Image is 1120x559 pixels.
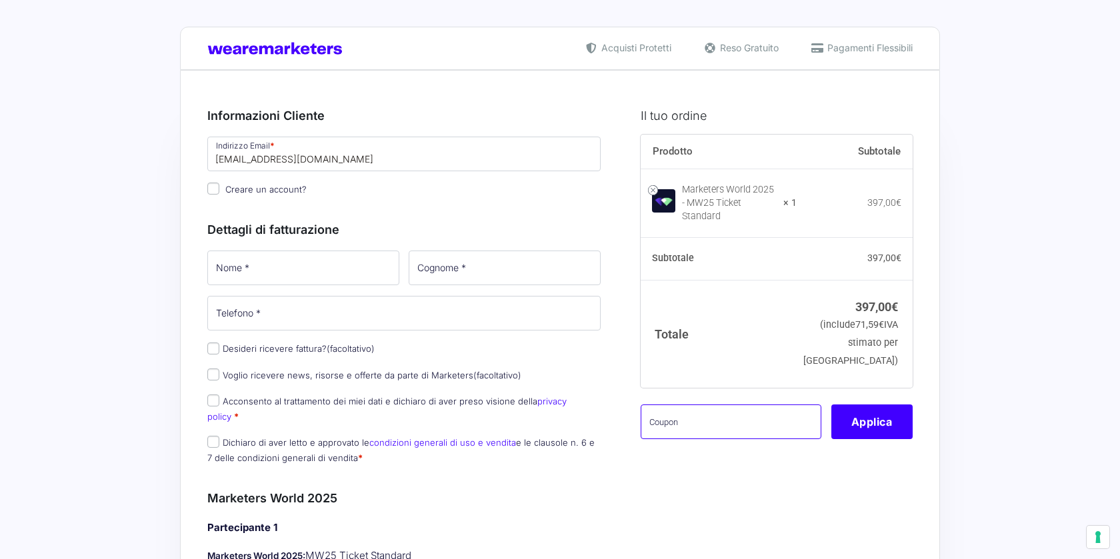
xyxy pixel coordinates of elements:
bdi: 397,00 [867,197,901,208]
span: € [896,197,901,208]
input: Coupon [641,404,821,439]
h3: Marketers World 2025 [207,489,601,507]
img: Marketers World 2025 - MW25 Ticket Standard [652,189,675,213]
h3: Informazioni Cliente [207,107,601,125]
label: Acconsento al trattamento dei miei dati e dichiaro di aver preso visione della [207,396,567,422]
label: Desideri ricevere fattura? [207,343,375,354]
input: Telefono * [207,296,601,330]
div: Marketers World 2025 - MW25 Ticket Standard [682,183,775,223]
th: Subtotale [641,238,797,280]
span: € [896,253,901,263]
span: (facoltativo) [473,370,521,380]
button: Le tue preferenze relative al consenso per le tecnologie di tracciamento [1087,526,1109,548]
th: Prodotto [641,135,797,169]
span: Acquisti Protetti [598,41,671,55]
span: Pagamenti Flessibili [824,41,913,55]
a: condizioni generali di uso e vendita [369,437,516,448]
bdi: 397,00 [867,253,901,263]
span: 71,59 [855,319,884,330]
h4: Partecipante 1 [207,520,601,536]
button: Applica [831,404,913,439]
span: Creare un account? [225,184,307,195]
input: Desideri ricevere fattura?(facoltativo) [207,342,219,354]
th: Subtotale [797,135,913,169]
input: Dichiaro di aver letto e approvato lecondizioni generali di uso e venditae le clausole n. 6 e 7 d... [207,436,219,448]
h3: Dettagli di fatturazione [207,221,601,239]
th: Totale [641,280,797,387]
input: Cognome * [409,251,601,285]
strong: × 1 [783,197,797,210]
label: Dichiaro di aver letto e approvato le e le clausole n. 6 e 7 delle condizioni generali di vendita [207,437,595,463]
small: (include IVA stimato per [GEOGRAPHIC_DATA]) [803,319,898,366]
input: Acconsento al trattamento dei miei dati e dichiaro di aver preso visione dellaprivacy policy [207,394,219,406]
span: € [879,319,884,330]
label: Voglio ricevere news, risorse e offerte da parte di Marketers [207,370,521,380]
bdi: 397,00 [855,300,898,314]
input: Creare un account? [207,183,219,195]
input: Indirizzo Email * [207,137,601,171]
input: Voglio ricevere news, risorse e offerte da parte di Marketers(facoltativo) [207,368,219,380]
span: € [891,300,898,314]
input: Nome * [207,251,399,285]
h3: Il tuo ordine [641,107,913,125]
span: Reso Gratuito [717,41,779,55]
span: (facoltativo) [327,343,375,354]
